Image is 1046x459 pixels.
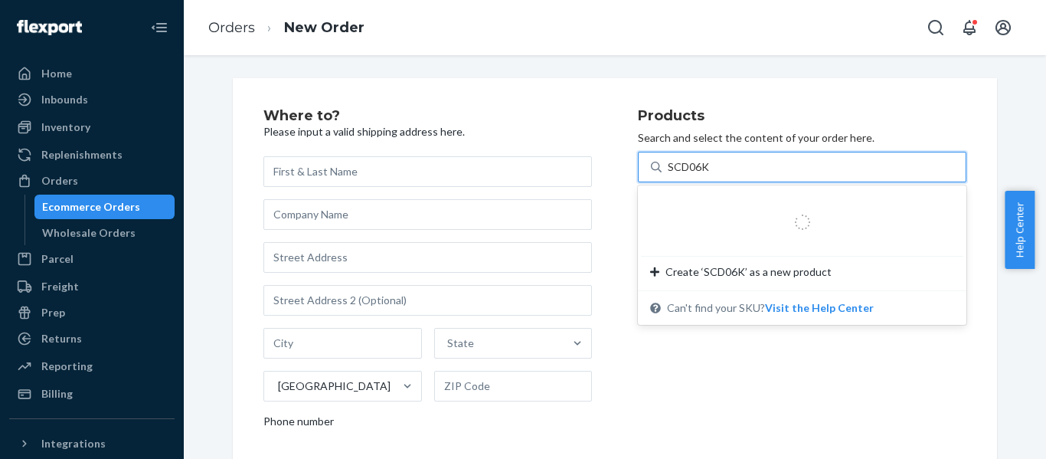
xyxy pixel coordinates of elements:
p: Search and select the content of your order here. [638,130,966,146]
div: Inbounds [41,92,88,107]
span: Phone number [263,414,334,435]
a: Reporting [9,354,175,379]
button: Help Center [1005,191,1035,269]
button: Open account menu [988,12,1018,43]
input: [GEOGRAPHIC_DATA] [276,379,278,394]
input: ZIP Code [434,371,593,402]
input: City [263,328,422,359]
input: First & Last Name [263,156,592,187]
div: Returns [41,331,82,346]
div: Prep [41,305,65,320]
div: Integrations [41,436,106,451]
a: Replenishments [9,143,175,167]
h2: Where to? [263,109,592,124]
span: Create ‘SCD06K’ as a new product [665,264,832,280]
a: Ecommerce Orders [34,195,175,219]
div: Reporting [41,359,93,374]
a: Parcel [9,247,175,271]
a: Wholesale Orders [34,221,175,245]
div: [GEOGRAPHIC_DATA] [278,379,391,394]
div: Billing [41,386,73,402]
a: Orders [9,169,175,193]
button: Integrations [9,431,175,456]
div: Parcel [41,251,74,267]
a: Home [9,61,175,86]
div: Home [41,66,72,81]
button: Open notifications [954,12,985,43]
button: Open Search Box [920,12,951,43]
div: Freight [41,279,79,294]
button: Close Navigation [144,12,175,43]
span: Can't find your SKU? [667,300,874,316]
div: Inventory [41,120,90,135]
a: Inventory [9,115,175,139]
input: Street Address 2 (Optional) [263,285,592,316]
div: Replenishments [41,147,123,162]
input: Company Name [263,199,592,230]
a: Inbounds [9,87,175,112]
a: Freight [9,274,175,299]
h2: Products [638,109,966,124]
div: State [447,336,474,351]
a: Returns [9,326,175,351]
div: Ecommerce Orders [42,199,140,215]
button: Create ‘SCD06K’ as a new productCan't find your SKU? [765,300,874,316]
a: Prep [9,300,175,325]
a: Orders [208,19,255,36]
input: Street Address [263,242,592,273]
a: New Order [284,19,364,36]
p: Please input a valid shipping address here. [263,124,592,139]
div: Wholesale Orders [42,225,136,241]
div: Orders [41,173,78,189]
ol: breadcrumbs [196,5,377,51]
img: Flexport logo [17,20,82,35]
a: Billing [9,382,175,406]
input: Create ‘SCD06K’ as a new productCan't find your SKU?Visit the Help Center [668,159,710,175]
